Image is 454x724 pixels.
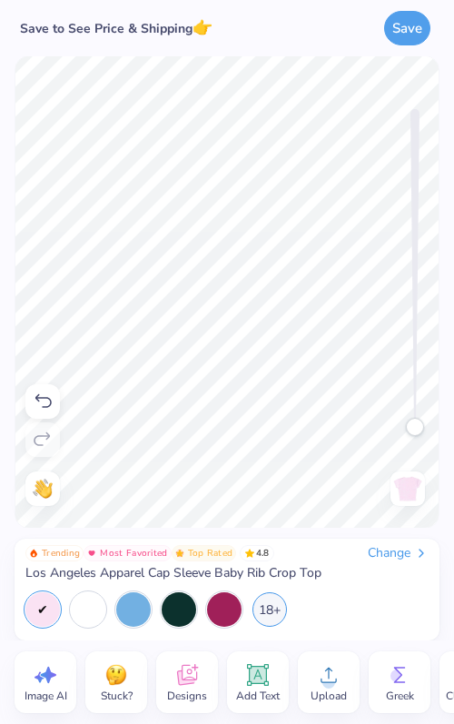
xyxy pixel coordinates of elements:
[240,545,274,561] span: 4.8
[100,549,167,558] span: Most Favorited
[167,689,207,703] span: Designs
[311,689,347,703] span: Upload
[386,689,414,703] span: Greek
[252,592,287,627] div: 18+
[84,545,171,561] button: Badge Button
[87,549,96,558] img: Most Favorited sort
[236,689,280,703] span: Add Text
[42,549,80,558] span: Trending
[29,549,38,558] img: Trending sort
[384,11,430,45] button: Save
[15,16,218,40] div: Save to See Price & Shipping
[25,689,67,703] span: Image AI
[25,565,321,581] span: Los Angeles Apparel Cap Sleeve Baby Rib Crop Top
[175,549,184,558] img: Top Rated sort
[101,689,133,703] span: Stuck?
[188,549,233,558] span: Top Rated
[25,545,84,561] button: Badge Button
[393,474,422,503] img: Back
[192,16,212,38] span: 👉
[368,545,429,561] div: Change
[172,545,237,561] button: Badge Button
[406,418,424,436] div: Accessibility label
[103,661,130,689] img: Stuck?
